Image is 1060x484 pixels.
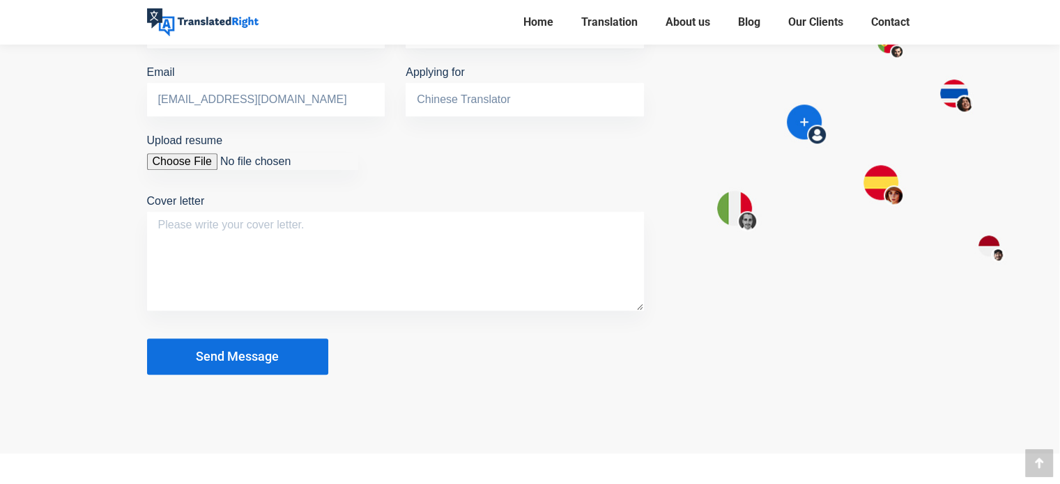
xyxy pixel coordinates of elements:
[147,195,644,228] label: Cover letter
[738,15,760,29] span: Blog
[147,8,259,36] img: Translated Right
[577,13,642,32] a: Translation
[666,15,710,29] span: About us
[661,13,714,32] a: About us
[406,66,644,105] label: Applying for
[147,134,358,167] label: Upload resume
[406,83,644,116] input: Applying for
[519,13,558,32] a: Home
[147,66,385,105] label: Email
[867,13,914,32] a: Contact
[784,13,847,32] a: Our Clients
[147,212,644,311] textarea: Cover letter
[147,83,385,116] input: Email
[147,153,358,170] input: Upload resume
[523,15,553,29] span: Home
[581,15,638,29] span: Translation
[147,338,328,375] button: Send Message
[196,350,279,364] span: Send Message
[871,15,909,29] span: Contact
[734,13,765,32] a: Blog
[788,15,843,29] span: Our Clients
